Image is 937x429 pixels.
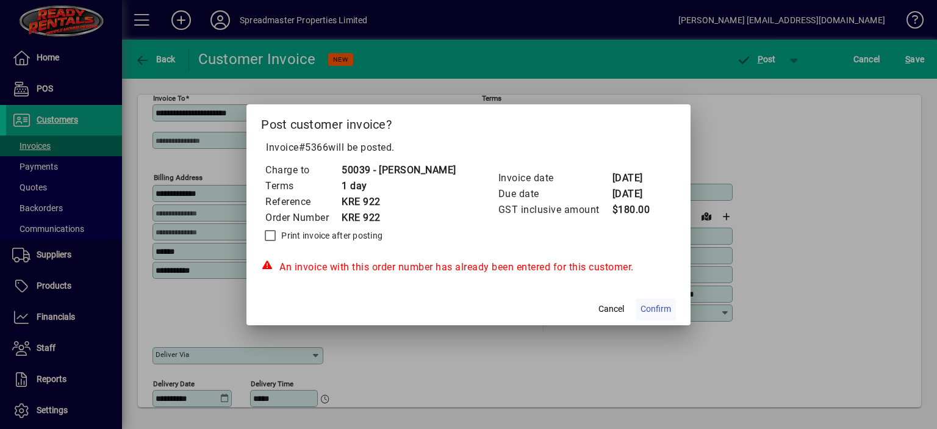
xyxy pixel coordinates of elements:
span: #5366 [299,142,329,153]
p: Invoice will be posted . [261,140,676,155]
td: 1 day [341,178,456,194]
button: Confirm [636,298,676,320]
td: Terms [265,178,341,194]
td: 50039 - [PERSON_NAME] [341,162,456,178]
td: Charge to [265,162,341,178]
h2: Post customer invoice? [246,104,691,140]
td: Order Number [265,210,341,226]
td: KRE 922 [341,210,456,226]
label: Print invoice after posting [279,229,382,242]
span: Cancel [598,303,624,315]
td: KRE 922 [341,194,456,210]
td: GST inclusive amount [498,202,612,218]
td: Due date [498,186,612,202]
td: Reference [265,194,341,210]
span: Confirm [641,303,671,315]
td: $180.00 [612,202,661,218]
td: [DATE] [612,170,661,186]
td: Invoice date [498,170,612,186]
div: An invoice with this order number has already been entered for this customer. [261,260,676,275]
td: [DATE] [612,186,661,202]
button: Cancel [592,298,631,320]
